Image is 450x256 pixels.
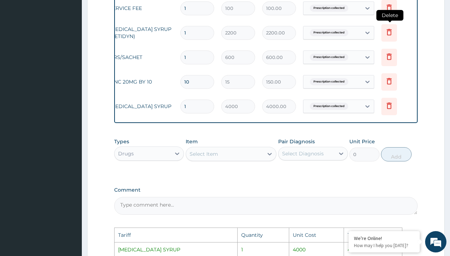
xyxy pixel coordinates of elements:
span: We're online! [41,80,98,152]
td: Quantity [238,228,289,242]
td: Tariff Cost [344,228,402,242]
td: ORS/SACHET [106,50,177,64]
img: d_794563401_company_1708531726252_794563401 [13,36,29,53]
div: We're Online! [354,235,414,241]
td: [MEDICAL_DATA] SYRUP (CETIDYN) [106,22,177,43]
div: Chat with us now [37,40,120,49]
textarea: Type your message and hit 'Enter' [4,176,136,201]
label: Unit Price [349,138,375,145]
span: Prescription collected [310,29,348,36]
span: Prescription collected [310,54,348,61]
td: ZINC 20MG BY 10 [106,75,177,89]
label: Item [186,138,198,145]
td: Tariff [115,228,238,242]
p: How may I help you today? [354,242,414,249]
div: Select Item [190,150,218,158]
span: Delete [376,10,403,21]
div: Minimize live chat window [117,4,134,21]
span: Prescription collected [310,78,348,85]
td: SERVICE FEE [106,1,177,15]
label: Comment [114,187,418,193]
label: Pair Diagnosis [278,138,315,145]
div: Select Diagnosis [282,150,324,157]
td: [MEDICAL_DATA] SYRUP [106,99,177,113]
button: Add [381,147,411,161]
span: Prescription collected [310,103,348,110]
div: Drugs [118,150,134,157]
span: Prescription collected [310,5,348,12]
td: Unit Cost [289,228,344,242]
label: Types [114,139,129,145]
